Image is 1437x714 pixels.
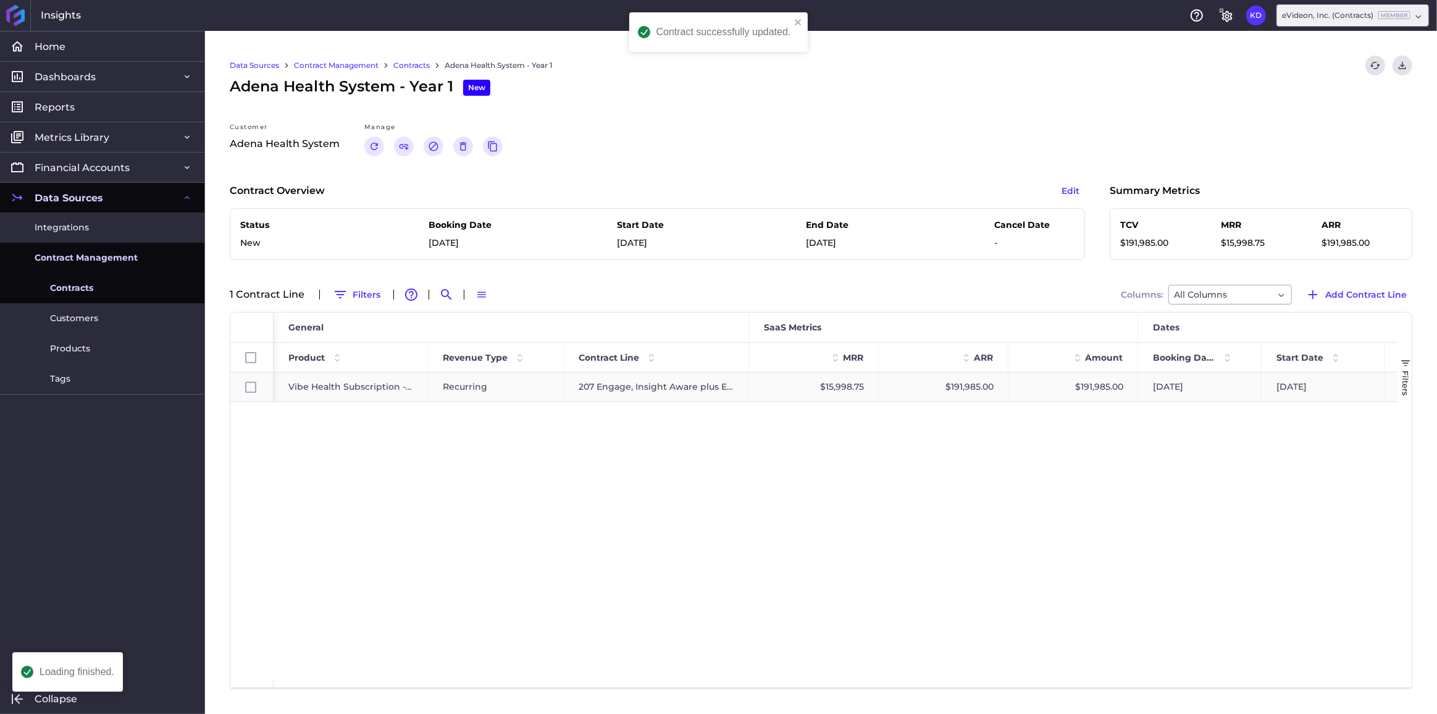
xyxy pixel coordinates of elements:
span: Integrations [35,221,89,234]
span: Reports [35,101,75,114]
button: Delete [453,136,473,156]
p: Summary Metrics [1110,183,1200,198]
p: Cancel Date [994,219,1075,232]
p: [DATE] [618,237,698,250]
p: - [994,237,1075,250]
span: Columns: [1121,290,1163,299]
p: [DATE] [806,237,886,250]
div: Press SPACE to select this row. [230,372,274,402]
span: Booking Date [1153,352,1215,363]
div: 1 Contract Line [230,290,312,300]
button: Link [394,136,414,156]
span: Financial Accounts [35,161,130,174]
button: Edit [1056,181,1085,201]
span: Dates [1153,322,1179,333]
button: Refresh [1365,56,1385,75]
span: SaaS Metrics [764,322,821,333]
button: Cancel [424,136,443,156]
p: $191,985.00 [1322,237,1402,250]
p: End Date [806,219,886,232]
div: Dropdown select [1276,4,1429,27]
span: ARR [974,352,993,363]
span: Customers [50,312,98,325]
p: ARR [1322,219,1402,232]
span: Add Contract Line [1325,288,1407,301]
div: $191,985.00 [879,372,1008,401]
button: Search by [437,285,456,304]
div: Dropdown select [1168,285,1292,304]
p: MRR [1221,219,1301,232]
div: [DATE] [1138,372,1262,401]
div: [DATE] [1262,372,1385,401]
span: Vibe Health Subscription - Recurring [288,373,413,401]
p: Contract Overview [230,183,325,198]
p: Booking Date [429,219,509,232]
a: Data Sources [230,60,279,71]
span: Home [35,40,65,53]
div: Contract successfully updated. [656,27,791,37]
span: Revenue Type [443,352,508,363]
p: TCV [1120,219,1200,232]
span: Product [288,352,325,363]
div: New [463,80,490,96]
span: Amount [1085,352,1123,363]
p: New [240,237,320,250]
p: Start Date [618,219,698,232]
p: [DATE] [429,237,509,250]
span: Contract Line [579,352,639,363]
button: Help [1187,6,1207,25]
span: General [288,322,324,333]
div: Loading finished. [40,667,114,677]
button: close [794,17,803,29]
a: Contracts [393,60,430,71]
button: Renew [364,136,384,156]
button: User Menu [1246,6,1266,25]
span: All Columns [1174,287,1227,302]
span: Dashboards [35,70,96,83]
p: $191,985.00 [1120,237,1200,250]
div: $191,985.00 [1008,372,1138,401]
span: Metrics Library [35,131,109,144]
div: eVideon, Inc. (Contracts) [1282,10,1410,21]
button: General Settings [1217,6,1236,25]
ins: Member [1378,11,1410,19]
a: Contract Management [294,60,379,71]
span: Start Date [1276,352,1323,363]
div: Recurring [428,372,564,401]
button: Add Contract Line [1300,285,1412,304]
div: Manage [364,122,503,136]
span: Products [50,342,90,355]
button: Filters [327,285,386,304]
p: Status [240,219,320,232]
div: 207 Engage, Insight Aware plus Education Content [564,372,749,401]
span: Contract Management [35,251,138,264]
span: Tags [50,372,70,385]
button: Download [1393,56,1412,75]
p: $15,998.75 [1221,237,1301,250]
span: Data Sources [35,191,103,204]
span: MRR [843,352,863,363]
span: Filters [1401,371,1410,396]
p: Adena Health System [230,136,340,151]
span: Adena Health System - Year 1 [230,75,490,98]
div: $15,998.75 [749,372,879,401]
div: Customer [230,122,340,136]
span: Contracts [50,282,93,295]
a: Adena Health System - Year 1 [445,60,552,71]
